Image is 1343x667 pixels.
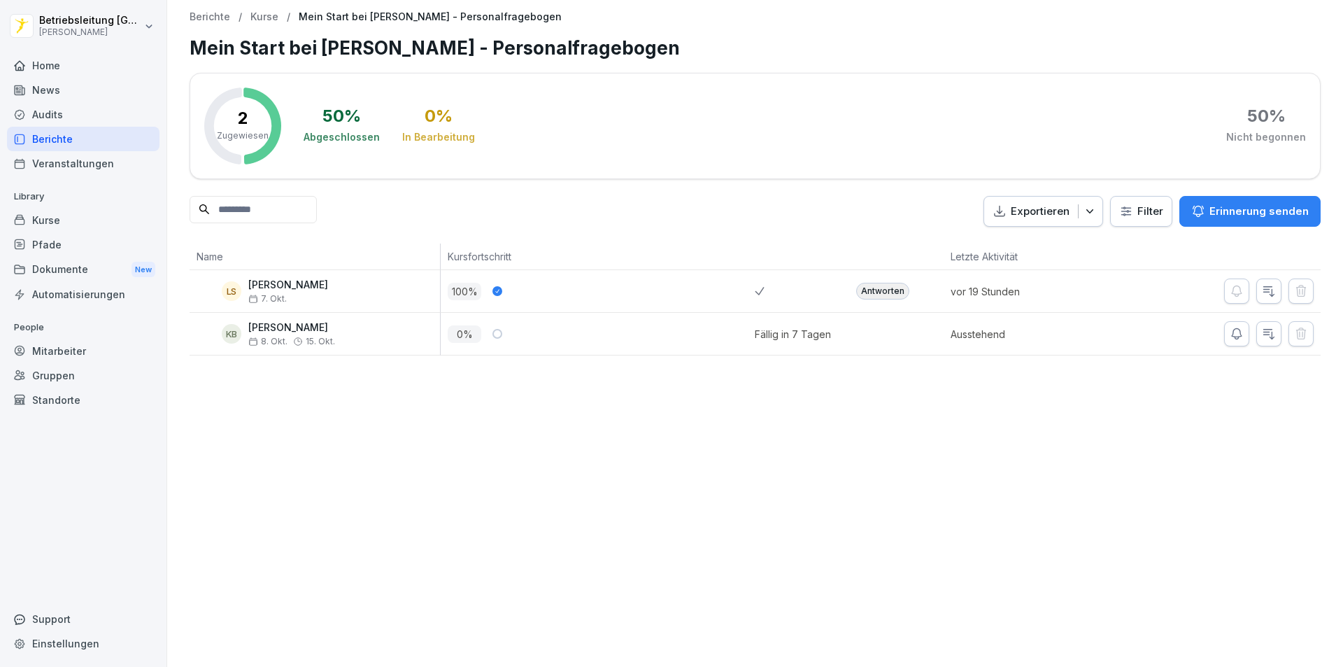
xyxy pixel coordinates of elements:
button: Erinnerung senden [1179,196,1321,227]
a: Pfade [7,232,159,257]
a: Gruppen [7,363,159,388]
a: Standorte [7,388,159,412]
p: Kursfortschritt [448,249,748,264]
a: DokumenteNew [7,257,159,283]
div: In Bearbeitung [402,130,475,144]
span: 8. Okt. [248,337,287,346]
a: Veranstaltungen [7,151,159,176]
a: Berichte [7,127,159,151]
p: Exportieren [1011,204,1070,220]
p: [PERSON_NAME] [248,279,328,291]
div: KB [222,324,241,344]
a: Kurse [250,11,278,23]
p: Name [197,249,433,264]
div: Support [7,607,159,631]
p: People [7,316,159,339]
div: Nicht begonnen [1226,130,1306,144]
p: Betriebsleitung [GEOGRAPHIC_DATA] [39,15,141,27]
div: Abgeschlossen [304,130,380,144]
div: 50 % [1247,108,1286,125]
a: Home [7,53,159,78]
p: 100 % [448,283,481,300]
p: Mein Start bei [PERSON_NAME] - Personalfragebogen [299,11,562,23]
a: Kurse [7,208,159,232]
div: Dokumente [7,257,159,283]
p: / [287,11,290,23]
a: Berichte [190,11,230,23]
p: 2 [238,110,248,127]
h1: Mein Start bei [PERSON_NAME] - Personalfragebogen [190,34,1321,62]
a: Einstellungen [7,631,159,656]
p: / [239,11,242,23]
a: Automatisierungen [7,282,159,307]
span: 15. Okt. [306,337,335,346]
p: vor 19 Stunden [951,284,1101,299]
p: [PERSON_NAME] [248,322,335,334]
p: Letzte Aktivität [951,249,1094,264]
p: [PERSON_NAME] [39,27,141,37]
button: Exportieren [983,196,1103,227]
div: Antworten [856,283,909,300]
p: Erinnerung senden [1209,204,1309,219]
button: Filter [1111,197,1172,227]
span: 7. Okt. [248,294,287,304]
div: New [132,262,155,278]
p: Ausstehend [951,327,1101,342]
p: Library [7,185,159,208]
div: LS [222,281,241,301]
p: 0 % [448,325,481,343]
div: 50 % [322,108,361,125]
div: Fällig in 7 Tagen [755,327,831,342]
a: News [7,78,159,102]
a: Mitarbeiter [7,339,159,363]
a: Audits [7,102,159,127]
div: 0 % [425,108,453,125]
p: Zugewiesen [217,129,269,142]
div: Filter [1119,204,1163,218]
